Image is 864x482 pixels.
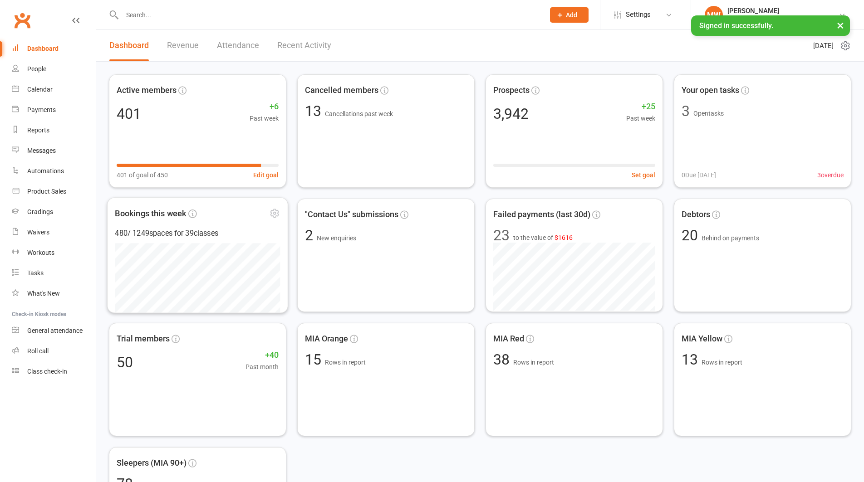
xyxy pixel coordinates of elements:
div: People [27,65,46,73]
span: Active members [117,84,177,97]
div: Messages [27,147,56,154]
span: +40 [245,349,279,362]
span: +6 [250,100,279,113]
a: Gradings [12,202,96,222]
span: 15 [305,351,325,368]
span: Trial members [117,332,170,346]
span: "Contact Us" submissions [305,208,398,221]
div: Automations [27,167,64,175]
span: Past month [245,362,279,372]
span: Past week [250,113,279,123]
span: Signed in successfully. [699,21,773,30]
a: Reports [12,120,96,141]
span: 13 [682,351,702,368]
a: People [12,59,96,79]
span: Rows in report [325,359,366,366]
span: Add [566,11,577,19]
span: New enquiries [317,234,356,242]
a: Attendance [217,30,259,61]
div: 50 [117,355,133,370]
span: Rows in report [702,359,742,366]
div: [PERSON_NAME] [727,7,839,15]
div: General attendance [27,327,83,334]
div: Urban Muaythai - [GEOGRAPHIC_DATA] [727,15,839,23]
a: Product Sales [12,181,96,202]
span: Prospects [493,84,530,97]
span: $1616 [555,234,573,241]
span: 13 [305,102,325,120]
div: Class check-in [27,368,67,375]
div: 480 / 1249 spaces for 39 classes [115,228,280,239]
span: to the value of [513,233,573,243]
a: Workouts [12,243,96,263]
span: 20 [682,227,702,244]
button: × [832,15,849,35]
div: Gradings [27,208,53,215]
span: MIA Yellow [682,332,722,346]
div: Dashboard [27,45,59,52]
span: Rows in report [513,359,554,366]
a: Roll call [12,341,96,361]
div: Product Sales [27,188,66,195]
span: 0 Due [DATE] [682,170,716,180]
a: Revenue [167,30,199,61]
span: [DATE] [813,40,834,51]
span: Open tasks [693,110,724,117]
a: Dashboard [109,30,149,61]
span: 38 [493,351,513,368]
a: Messages [12,141,96,161]
button: Set goal [632,170,655,180]
span: Failed payments (last 30d) [493,208,590,221]
span: MIA Orange [305,332,348,346]
input: Search... [119,9,538,21]
div: Calendar [27,86,53,93]
span: MIA Red [493,332,524,346]
span: Cancellations past week [325,110,393,117]
span: 3 overdue [817,170,844,180]
div: Workouts [27,249,54,256]
span: +25 [626,100,655,113]
span: Behind on payments [702,234,759,242]
a: Payments [12,100,96,120]
div: MW [705,6,723,24]
a: What's New [12,283,96,304]
span: Your open tasks [682,84,739,97]
div: What's New [27,290,60,297]
div: Tasks [27,269,44,277]
div: 401 [117,107,141,121]
a: General attendance kiosk mode [12,321,96,341]
span: Sleepers (MIA 90+) [117,457,187,470]
span: Cancelled members [305,84,378,97]
a: Waivers [12,222,96,243]
div: Payments [27,106,56,113]
a: Calendar [12,79,96,100]
span: Debtors [682,208,710,221]
span: 401 of goal of 450 [117,170,168,180]
span: Bookings this week [115,207,186,220]
div: 3 [682,104,690,118]
div: 3,942 [493,107,529,121]
div: Reports [27,127,49,134]
span: 2 [305,227,317,244]
div: 23 [493,228,510,243]
div: Waivers [27,229,49,236]
a: Recent Activity [277,30,331,61]
span: Settings [626,5,651,25]
a: Clubworx [11,9,34,32]
a: Tasks [12,263,96,283]
button: Edit goal [253,170,279,180]
a: Automations [12,161,96,181]
a: Dashboard [12,39,96,59]
a: Class kiosk mode [12,361,96,382]
span: Past week [626,113,655,123]
button: Add [550,7,589,23]
div: Roll call [27,347,49,355]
